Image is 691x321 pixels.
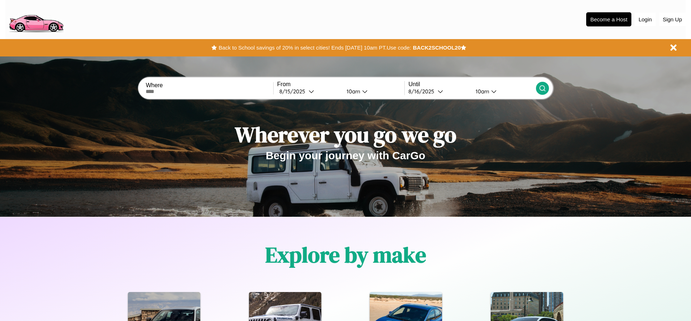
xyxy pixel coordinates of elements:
h1: Explore by make [265,240,426,270]
div: 8 / 16 / 2025 [408,88,438,95]
button: Back to School savings of 20% in select cities! Ends [DATE] 10am PT.Use code: [217,43,413,53]
button: 10am [470,88,536,95]
button: Become a Host [586,12,631,26]
img: logo [5,4,66,34]
button: 10am [341,88,404,95]
b: BACK2SCHOOL20 [413,45,461,51]
button: Sign Up [659,13,686,26]
button: 8/15/2025 [277,88,341,95]
button: Login [635,13,656,26]
label: Where [146,82,273,89]
label: Until [408,81,536,88]
div: 10am [472,88,491,95]
label: From [277,81,404,88]
div: 10am [343,88,362,95]
div: 8 / 15 / 2025 [279,88,309,95]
